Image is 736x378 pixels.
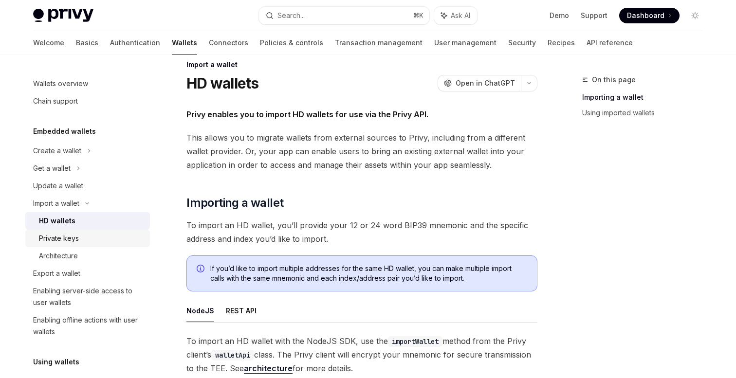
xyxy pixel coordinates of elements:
a: Connectors [209,31,248,54]
a: Security [508,31,536,54]
button: Ask AI [434,7,477,24]
a: Transaction management [335,31,423,54]
span: To import an HD wallet with the NodeJS SDK, use the method from the Privy client’s class. The Pri... [186,334,537,375]
a: Update a wallet [25,177,150,195]
a: Wallets [172,31,197,54]
strong: Privy enables you to import HD wallets for use via the Privy API. [186,109,428,119]
a: Authentication [110,31,160,54]
h1: HD wallets [186,74,259,92]
span: This allows you to migrate wallets from external sources to Privy, including from a different wal... [186,131,537,172]
button: Toggle dark mode [687,8,703,23]
a: Policies & controls [260,31,323,54]
a: Private keys [25,230,150,247]
a: Enabling offline actions with user wallets [25,311,150,341]
a: Dashboard [619,8,680,23]
a: Support [581,11,607,20]
span: On this page [592,74,636,86]
div: Enabling offline actions with user wallets [33,314,144,338]
div: Enabling server-side access to user wallets [33,285,144,308]
a: architecture [244,363,293,374]
div: Chain support [33,95,78,107]
a: Welcome [33,31,64,54]
a: Importing a wallet [582,90,711,105]
span: If you’d like to import multiple addresses for the same HD wallet, you can make multiple import c... [210,264,527,283]
button: Open in ChatGPT [438,75,521,91]
a: Export a wallet [25,265,150,282]
button: REST API [226,299,257,322]
a: Recipes [548,31,575,54]
a: Architecture [25,247,150,265]
span: ⌘ K [413,12,423,19]
img: light logo [33,9,93,22]
a: Demo [550,11,569,20]
div: Update a wallet [33,180,83,192]
code: walletApi [211,350,254,360]
div: Export a wallet [33,268,80,279]
a: User management [434,31,497,54]
span: Open in ChatGPT [456,78,515,88]
span: Dashboard [627,11,664,20]
div: Import a wallet [186,60,537,70]
div: Private keys [39,233,79,244]
a: Wallets overview [25,75,150,92]
span: To import an HD wallet, you’ll provide your 12 or 24 word BIP39 mnemonic and the specific address... [186,218,537,246]
svg: Info [197,265,206,274]
div: Search... [277,10,305,21]
a: Using imported wallets [582,105,711,121]
div: Architecture [39,250,78,262]
div: Get a wallet [33,162,71,174]
a: Basics [76,31,98,54]
button: Search...⌘K [259,7,429,24]
h5: Using wallets [33,356,79,368]
div: Create a wallet [33,145,81,157]
span: Importing a wallet [186,195,283,211]
h5: Embedded wallets [33,126,96,137]
span: Ask AI [451,11,470,20]
a: HD wallets [25,212,150,230]
div: Import a wallet [33,198,79,209]
code: importWallet [388,336,442,347]
button: NodeJS [186,299,214,322]
a: API reference [587,31,633,54]
div: Wallets overview [33,78,88,90]
a: Enabling server-side access to user wallets [25,282,150,311]
div: HD wallets [39,215,75,227]
a: Chain support [25,92,150,110]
